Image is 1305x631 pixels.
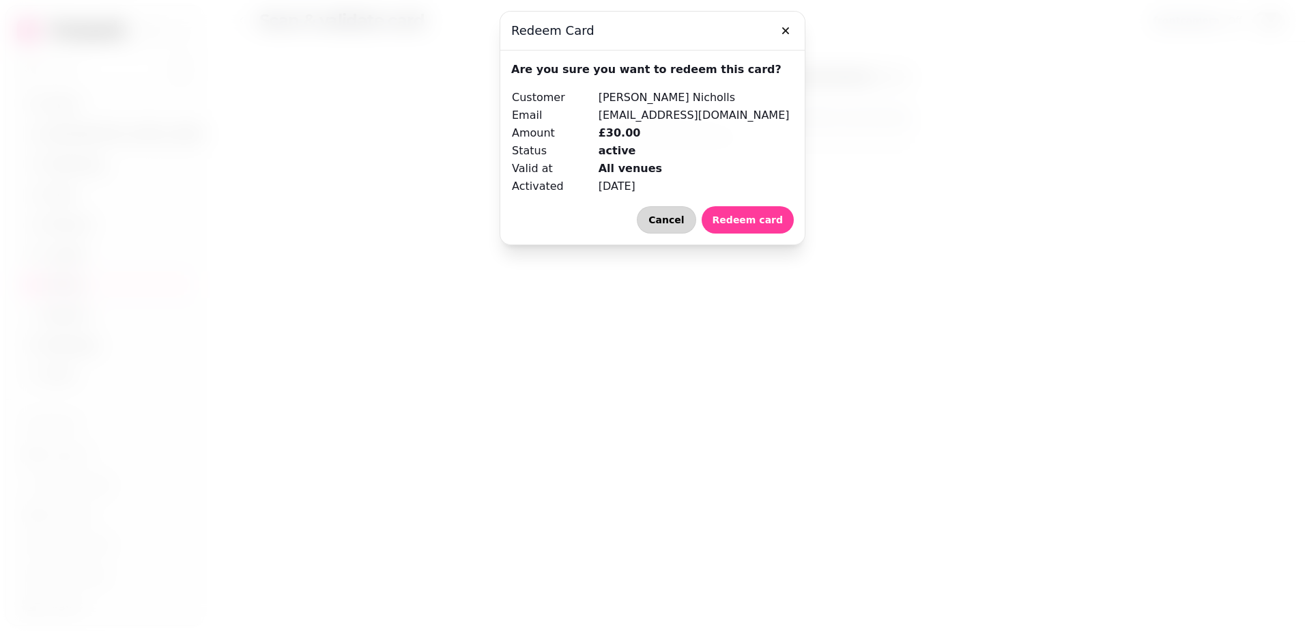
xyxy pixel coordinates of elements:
[511,124,598,142] td: Amount
[599,126,641,139] strong: £30.00
[598,89,790,107] td: [PERSON_NAME] Nicholls
[637,206,695,234] button: Cancel
[713,215,783,225] span: Redeem card
[511,61,794,78] p: Are you sure you want to redeem this card ?
[599,162,662,175] strong: All venues
[648,215,684,225] span: Cancel
[511,107,598,124] td: Email
[511,142,598,160] td: Status
[598,107,790,124] td: [EMAIL_ADDRESS][DOMAIN_NAME]
[599,144,636,157] strong: active
[511,160,598,178] td: Valid at
[702,206,794,234] button: Redeem card
[598,178,790,195] td: [DATE]
[511,23,794,39] h3: Redeem Card
[511,178,598,195] td: Activated
[511,89,598,107] td: Customer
